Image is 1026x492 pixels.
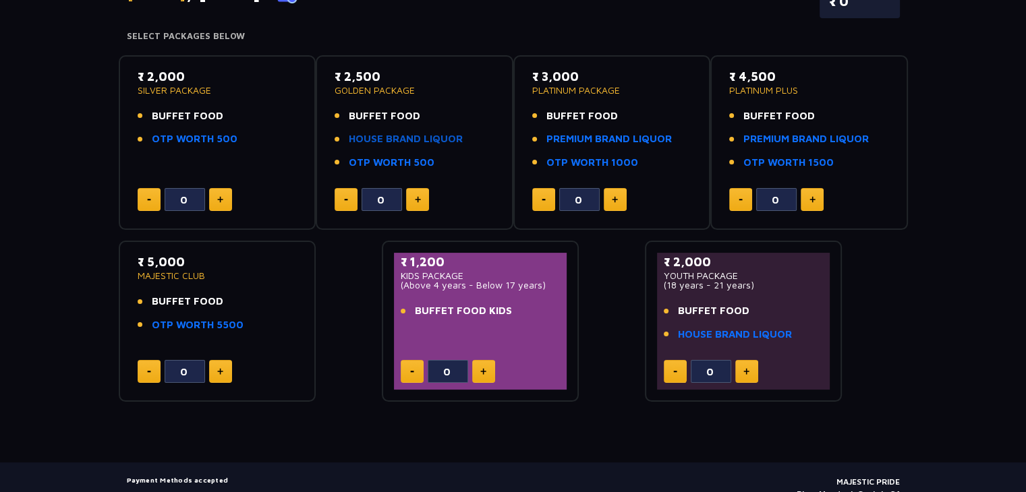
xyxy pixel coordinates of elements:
[664,253,824,271] p: ₹ 2,000
[532,86,692,95] p: PLATINUM PACKAGE
[673,371,677,373] img: minus
[415,303,512,319] span: BUFFET FOOD KIDS
[349,109,420,124] span: BUFFET FOOD
[729,67,889,86] p: ₹ 4,500
[401,280,561,290] p: (Above 4 years - Below 17 years)
[415,196,421,203] img: plus
[335,86,494,95] p: GOLDEN PACKAGE
[743,109,815,124] span: BUFFET FOOD
[542,199,546,201] img: minus
[546,109,618,124] span: BUFFET FOOD
[401,271,561,280] p: KIDS PACKAGE
[217,196,223,203] img: plus
[152,131,237,147] a: OTP WORTH 500
[532,67,692,86] p: ₹ 3,000
[729,86,889,95] p: PLATINUM PLUS
[401,253,561,271] p: ₹ 1,200
[480,368,486,375] img: plus
[743,368,749,375] img: plus
[349,155,434,171] a: OTP WORTH 500
[138,67,297,86] p: ₹ 2,000
[664,280,824,290] p: (18 years - 21 years)
[152,109,223,124] span: BUFFET FOOD
[612,196,618,203] img: plus
[147,199,151,201] img: minus
[127,476,360,484] h5: Payment Methods accepted
[217,368,223,375] img: plus
[743,155,834,171] a: OTP WORTH 1500
[138,86,297,95] p: SILVER PACKAGE
[546,155,638,171] a: OTP WORTH 1000
[743,131,869,147] a: PREMIUM BRAND LIQUOR
[138,253,297,271] p: ₹ 5,000
[344,199,348,201] img: minus
[349,131,463,147] a: HOUSE BRAND LIQUOR
[152,294,223,309] span: BUFFET FOOD
[335,67,494,86] p: ₹ 2,500
[809,196,816,203] img: plus
[138,271,297,280] p: MAJESTIC CLUB
[127,31,900,42] h4: Select Packages Below
[152,317,244,333] a: OTP WORTH 5500
[410,371,414,373] img: minus
[678,327,792,342] a: HOUSE BRAND LIQUOR
[664,271,824,280] p: YOUTH PACKAGE
[739,199,743,201] img: minus
[147,371,151,373] img: minus
[546,131,672,147] a: PREMIUM BRAND LIQUOR
[678,303,749,319] span: BUFFET FOOD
